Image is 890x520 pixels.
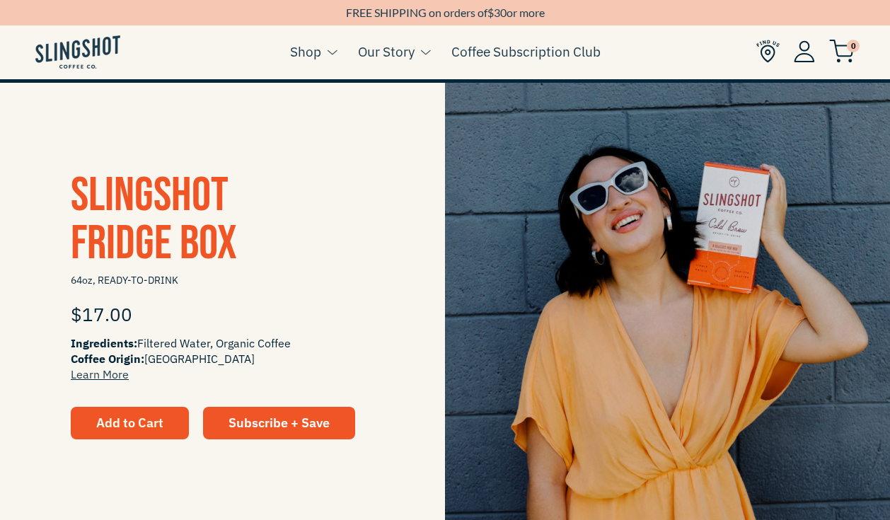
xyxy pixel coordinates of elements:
[71,352,144,366] span: Coffee Origin:
[358,41,415,62] a: Our Story
[847,40,860,52] span: 0
[829,40,855,63] img: cart
[71,336,137,350] span: Ingredients:
[203,407,355,439] a: Subscribe + Save
[71,335,374,382] span: Filtered Water, Organic Coffee [GEOGRAPHIC_DATA]
[71,407,189,439] button: Add to Cart
[794,40,815,62] img: Account
[756,40,780,63] img: Find Us
[71,367,129,381] a: Learn More
[290,41,321,62] a: Shop
[71,167,237,272] a: SlingshotFridge Box
[829,43,855,60] a: 0
[71,293,374,335] div: $17.00
[71,167,237,272] span: Slingshot Fridge Box
[229,415,330,431] span: Subscribe + Save
[71,268,374,293] span: 64oz, READY-TO-DRINK
[451,41,601,62] a: Coffee Subscription Club
[96,415,163,431] span: Add to Cart
[487,6,494,19] span: $
[494,6,507,19] span: 30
